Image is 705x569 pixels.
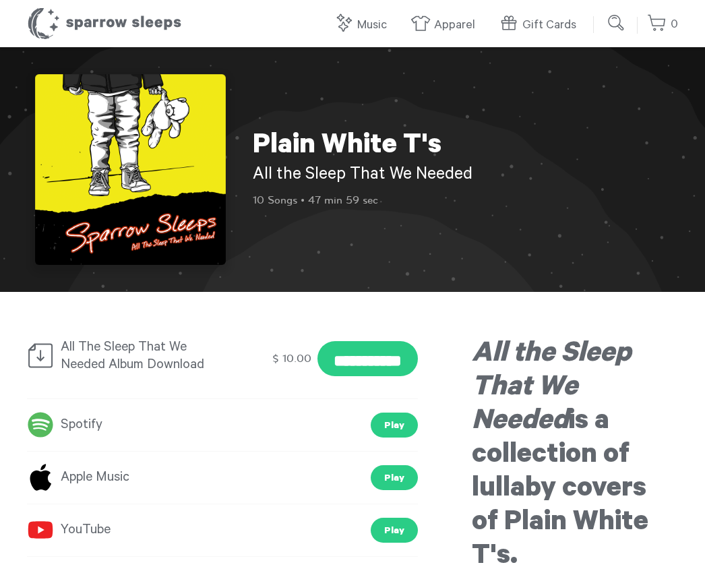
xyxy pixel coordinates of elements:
[27,413,102,437] a: Spotify
[270,347,314,371] div: $ 10.00
[499,11,583,40] a: Gift Cards
[27,7,182,40] h1: Sparrow Sleeps
[27,336,231,375] div: All The Sleep That We Needed Album Download
[371,518,418,543] a: Play
[253,131,495,164] h1: Plain White T's
[334,11,394,40] a: Music
[371,465,418,490] a: Play
[253,193,495,208] p: 10 Songs • 47 min 59 sec
[603,9,630,36] input: Submit
[472,340,631,439] em: All the Sleep That We Needed
[647,10,678,39] a: 0
[253,164,495,187] h2: All the Sleep That We Needed
[35,74,226,265] img: All The Sleep That We Needed
[27,465,129,489] a: Apple Music
[27,518,111,542] a: YouTube
[410,11,482,40] a: Apparel
[371,413,418,438] a: Play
